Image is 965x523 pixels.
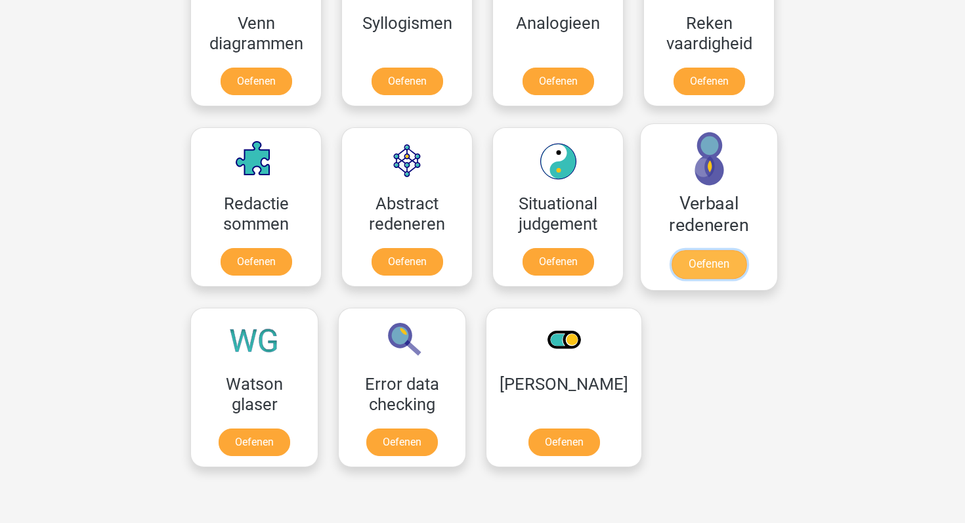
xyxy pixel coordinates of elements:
a: Oefenen [219,429,290,456]
a: Oefenen [528,429,600,456]
a: Oefenen [221,68,292,95]
a: Oefenen [674,68,745,95]
a: Oefenen [366,429,438,456]
a: Oefenen [372,68,443,95]
a: Oefenen [523,68,594,95]
a: Oefenen [221,248,292,276]
a: Oefenen [372,248,443,276]
a: Oefenen [523,248,594,276]
a: Oefenen [672,250,746,279]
